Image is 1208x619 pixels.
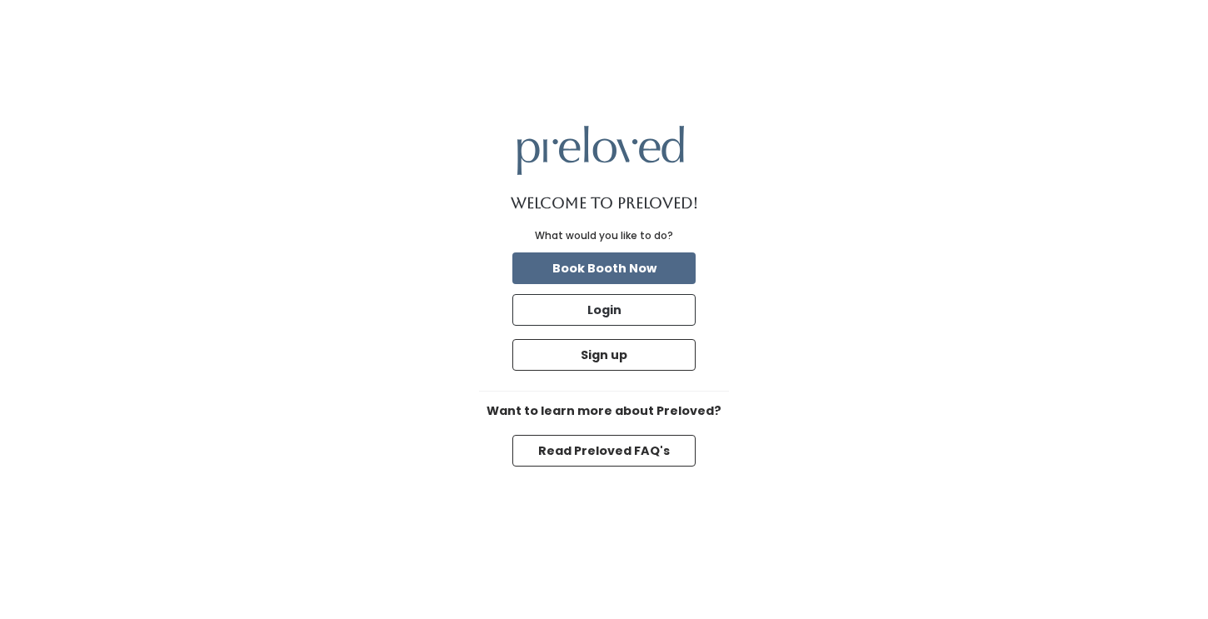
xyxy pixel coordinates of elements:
div: What would you like to do? [535,228,673,243]
h1: Welcome to Preloved! [511,195,698,212]
a: Login [509,291,699,329]
button: Read Preloved FAQ's [512,435,696,467]
button: Sign up [512,339,696,371]
button: Login [512,294,696,326]
img: preloved logo [517,126,684,175]
h6: Want to learn more about Preloved? [479,405,729,418]
a: Sign up [509,336,699,374]
button: Book Booth Now [512,252,696,284]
